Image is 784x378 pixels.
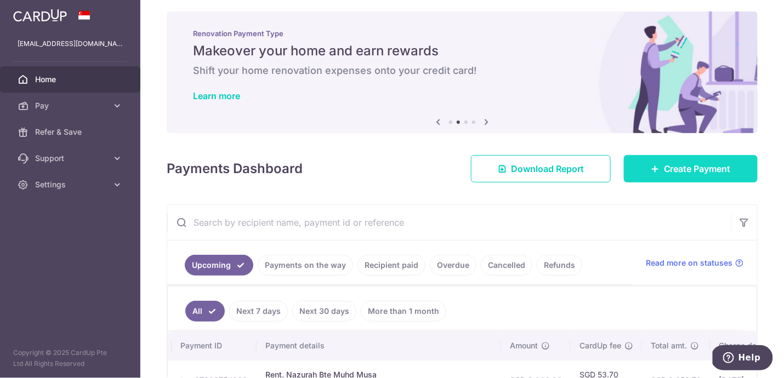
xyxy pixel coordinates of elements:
span: Home [35,74,107,85]
img: Renovation banner [167,12,758,133]
span: Pay [35,100,107,111]
iframe: Opens a widget where you can find more information [713,345,773,373]
th: Payment ID [172,331,257,360]
span: Download Report [511,162,584,175]
a: Payments on the way [258,255,353,276]
h5: Makeover your home and earn rewards [193,42,731,60]
span: Settings [35,179,107,190]
a: Recipient paid [357,255,425,276]
span: Read more on statuses [646,257,733,268]
span: Support [35,153,107,164]
h6: Shift your home renovation expenses onto your credit card! [193,64,731,77]
a: Create Payment [624,155,758,182]
span: Charge date [719,340,764,351]
a: Download Report [471,155,611,182]
a: Overdue [430,255,476,276]
img: CardUp [13,9,67,22]
span: Create Payment [664,162,731,175]
a: All [185,301,225,322]
a: Cancelled [481,255,532,276]
a: Refunds [537,255,582,276]
a: Read more on statuses [646,257,744,268]
a: Next 30 days [292,301,356,322]
span: Amount [510,340,538,351]
span: Refer & Save [35,127,107,138]
p: Renovation Payment Type [193,29,731,38]
a: Upcoming [185,255,253,276]
span: CardUp fee [580,340,621,351]
input: Search by recipient name, payment id or reference [167,205,731,240]
a: Next 7 days [229,301,288,322]
p: [EMAIL_ADDRESS][DOMAIN_NAME] [18,38,123,49]
span: Total amt. [651,340,687,351]
a: Learn more [193,90,240,101]
th: Payment details [257,331,501,360]
h4: Payments Dashboard [167,159,303,179]
a: More than 1 month [361,301,446,322]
